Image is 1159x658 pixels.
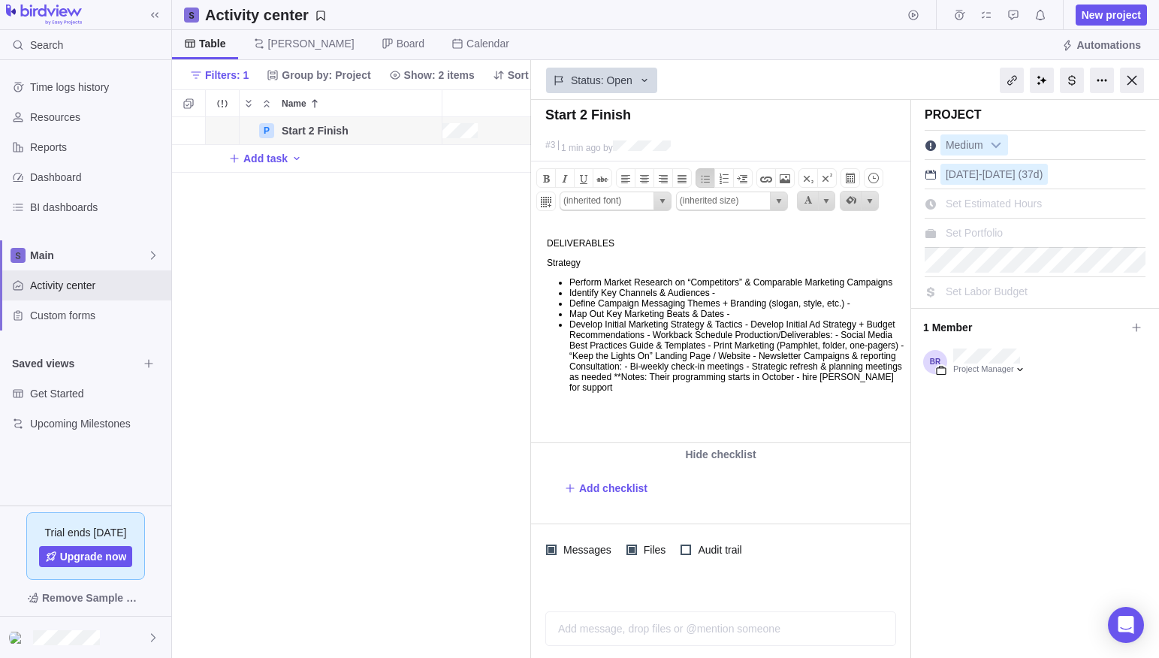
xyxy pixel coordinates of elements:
[30,38,63,53] span: Search
[536,168,556,188] a: Bold
[560,192,653,210] input: Font Name
[949,11,970,23] a: Time logs
[397,36,424,51] span: Board
[555,168,575,188] a: Italic
[976,11,997,23] a: My assignments
[30,248,147,263] span: Main
[545,140,555,150] div: #3
[30,110,165,125] span: Resources
[714,168,734,188] a: Insert ordered list
[261,65,376,86] span: Group by: Project
[941,135,988,156] span: Medium
[138,353,159,374] span: Browse views
[775,168,795,188] a: Insert image
[979,168,982,180] span: -
[184,65,255,86] span: Filters: 1
[946,198,1042,210] span: Set Estimated Hours
[733,168,753,188] a: Indent
[798,168,818,188] a: Subscript
[840,191,879,211] span: Current selected color is
[12,356,138,371] span: Saved views
[466,36,509,51] span: Calendar
[653,168,673,188] a: Align text right
[30,308,165,323] span: Custom forms
[1003,11,1024,23] a: Approval requests
[30,416,165,431] span: Upcoming Milestones
[557,539,614,560] span: Messages
[205,68,249,83] span: Filters: 1
[172,117,531,658] div: grid
[243,151,288,166] span: Add task
[30,278,165,293] span: Activity center
[30,386,165,401] span: Get Started
[1030,68,1054,93] div: AI
[903,5,924,26] span: Start timer
[206,117,240,145] div: Trouble indication
[579,481,647,496] span: Add checklist
[240,117,442,145] div: Name
[282,96,306,111] span: Name
[39,546,133,567] span: Upgrade now
[946,285,1028,297] span: Set Labor Budget
[6,5,82,26] img: logo
[205,5,309,26] h2: Activity center
[635,168,654,188] a: Center text
[404,68,475,83] span: Show: 2 items
[773,195,785,207] span: select
[1082,8,1141,23] span: New project
[696,168,715,188] a: Insert unordered list
[982,168,1016,180] span: [DATE]
[946,227,1003,239] span: Set Portfolio
[1120,68,1144,93] div: Close
[1000,68,1024,93] div: Copy link
[199,5,333,26] span: Save your current layout and filters as a View
[656,195,669,207] span: select
[864,168,883,188] a: Insert time
[1090,68,1114,93] div: More actions
[1076,38,1141,53] span: Automations
[42,589,144,607] span: Remove Sample Data
[45,525,127,540] span: Trial ends [DATE]
[756,168,776,188] a: Insert hyperlink
[259,123,274,138] div: P
[508,68,529,83] span: Sort
[677,192,770,210] input: Font Size
[536,192,556,211] a: Create table
[291,148,303,169] span: Add activity
[199,36,226,51] span: Table
[949,5,970,26] span: Time logs
[925,108,982,121] span: Project
[258,93,276,114] span: Collapse
[268,36,355,51] span: [PERSON_NAME]
[1030,11,1051,23] a: Notifications
[1108,607,1144,643] div: Open Intercom Messenger
[953,364,1026,376] div: Project Manager
[9,632,27,644] img: Show
[178,93,199,114] span: Selection mode
[381,117,531,145] div: Assignees
[691,539,744,560] span: Audit trail
[1019,168,1043,180] span: (37d)
[564,478,647,499] span: Add checklist
[571,73,632,88] span: Status: Open
[946,168,979,180] span: [DATE]
[276,90,442,116] div: Name
[30,200,165,215] span: BI dashboards
[9,629,27,647] div: Brendan Ross
[672,168,692,188] a: Justify
[1076,5,1147,26] span: New project
[940,134,1008,155] div: Medium
[383,65,481,86] span: Show: 2 items
[923,315,1126,340] span: 1 Member
[603,143,613,153] span: by
[616,168,635,188] a: Align text left
[976,5,997,26] span: My assignments
[1060,68,1084,93] div: Billing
